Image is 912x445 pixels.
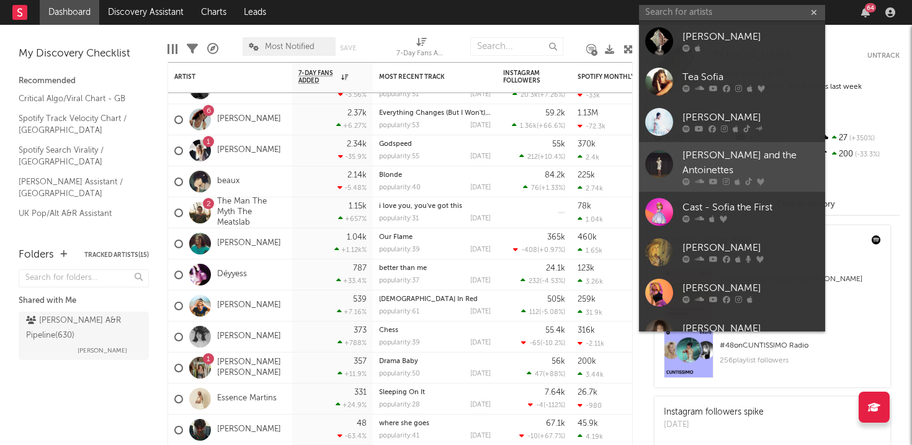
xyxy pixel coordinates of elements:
[470,37,563,56] input: Search...
[470,153,491,160] div: [DATE]
[682,148,819,178] div: [PERSON_NAME] and the Antoinettes
[217,357,286,379] a: [PERSON_NAME] [PERSON_NAME]
[470,246,491,253] div: [DATE]
[578,308,602,317] div: 31.9k
[379,172,402,179] a: Blonde
[217,197,286,228] a: The Man The Myth The Meatslab
[639,5,825,20] input: Search for artists
[545,109,565,117] div: 59.2k
[682,321,819,336] div: [PERSON_NAME]
[531,185,539,192] span: 76
[536,402,543,409] span: -4
[379,141,412,148] a: Godspeed
[521,277,565,285] div: ( )
[217,300,281,311] a: [PERSON_NAME]
[347,109,367,117] div: 2.37k
[527,154,538,161] span: 212
[354,389,367,397] div: 331
[265,43,315,51] span: Most Notified
[379,91,419,98] div: popularity: 51
[379,358,418,365] a: Drama Baby
[379,358,491,365] div: Drama Baby
[546,264,565,272] div: 24.1k
[354,357,367,366] div: 357
[519,153,565,161] div: ( )
[520,123,537,130] span: 1.36k
[217,114,281,125] a: [PERSON_NAME]
[578,246,602,254] div: 1.65k
[217,145,281,156] a: [PERSON_NAME]
[545,171,565,179] div: 84.2k
[338,184,367,192] div: -5.48 %
[470,91,491,98] div: [DATE]
[470,184,491,191] div: [DATE]
[334,246,367,254] div: +1.12k %
[217,331,281,342] a: [PERSON_NAME]
[578,433,603,441] div: 4.19k
[379,296,478,303] a: [DEMOGRAPHIC_DATA] In Red
[545,389,565,397] div: 7.64k
[379,327,398,334] a: Chess
[639,142,825,192] a: [PERSON_NAME] and the Antoinettes
[542,278,563,285] span: -4.53 %
[379,110,595,117] a: Everything Changes (But I Won't) (ft. [PERSON_NAME] & Casey MQ)
[379,203,491,210] div: i love you, you've got this
[867,50,900,62] button: Untrack
[353,264,367,272] div: 787
[639,272,825,313] a: [PERSON_NAME]
[379,234,413,241] a: Our Flame
[336,277,367,285] div: +33.4 %
[639,61,825,102] a: Tea Sofia
[19,269,149,287] input: Search for folders...
[539,123,563,130] span: +66.6 %
[655,328,890,387] a: #48onCUNTISSIMO Radio256playlist followers
[545,371,563,378] span: +88 %
[664,406,764,419] div: Instagram followers spike
[379,296,491,303] div: Lady In Red
[578,295,596,303] div: 259k
[379,277,419,284] div: popularity: 37
[578,326,595,335] div: 316k
[578,357,596,366] div: 200k
[379,172,491,179] div: Blonde
[578,402,602,410] div: -980
[19,92,136,106] a: Critical Algo/Viral Chart - GB
[19,74,149,89] div: Recommended
[379,153,419,160] div: popularity: 55
[853,151,880,158] span: -33.3 %
[542,340,563,347] span: -10.2 %
[84,252,149,258] button: Tracked Artists(15)
[19,175,136,200] a: [PERSON_NAME] Assistant / [GEOGRAPHIC_DATA]
[379,420,429,427] a: where she goes
[338,91,367,99] div: -3.56 %
[578,184,603,192] div: 2.74k
[682,30,819,45] div: [PERSON_NAME]
[639,232,825,272] a: [PERSON_NAME]
[540,433,563,440] span: +67.7 %
[379,110,491,117] div: Everything Changes (But I Won't) (ft. Shygirl & Casey MQ)
[379,265,427,272] a: better than me
[720,338,881,353] div: # 48 on CUNTISSIMO Radio
[847,135,875,142] span: +350 %
[470,402,491,408] div: [DATE]
[720,353,881,368] div: 256 playlist followers
[545,326,565,335] div: 55.4k
[207,31,218,67] div: A&R Pipeline
[338,370,367,378] div: +11.9 %
[682,200,819,215] div: Cast - Sofia the First
[682,241,819,256] div: [PERSON_NAME]
[470,433,491,439] div: [DATE]
[379,389,491,396] div: Sleeping On It
[357,420,367,428] div: 48
[578,215,603,223] div: 1.04k
[353,295,367,303] div: 539
[578,233,597,241] div: 460k
[513,246,565,254] div: ( )
[578,202,591,210] div: 78k
[470,371,491,377] div: [DATE]
[682,110,819,125] div: [PERSON_NAME]
[578,371,604,379] div: 3.44k
[379,73,472,81] div: Most Recent Track
[470,122,491,129] div: [DATE]
[336,122,367,130] div: +6.27 %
